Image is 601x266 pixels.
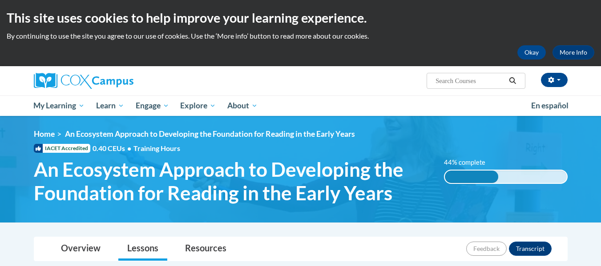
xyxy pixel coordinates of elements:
span: An Ecosystem Approach to Developing the Foundation for Reading in the Early Years [34,158,431,205]
span: Explore [180,100,216,111]
a: My Learning [28,95,91,116]
p: By continuing to use the site you agree to our use of cookies. Use the ‘More info’ button to read... [7,31,594,41]
a: Resources [176,237,235,261]
button: Search [506,75,519,86]
div: Main menu [20,95,581,116]
a: About [222,95,263,116]
span: About [227,100,258,111]
a: Engage [130,95,175,116]
a: Explore [174,95,222,116]
a: Cox Campus [34,73,203,89]
button: Okay [517,45,546,60]
a: More Info [553,45,594,60]
label: 44% complete [444,158,495,167]
span: • [127,144,131,152]
a: Overview [52,237,109,261]
img: Cox Campus [34,73,133,89]
button: Transcript [509,242,552,256]
a: Home [34,129,55,139]
button: Account Settings [541,73,568,87]
a: Lessons [118,237,167,261]
span: Learn [96,100,124,111]
span: My Learning [33,100,85,111]
h2: This site uses cookies to help improve your learning experience. [7,9,594,27]
span: Engage [136,100,169,111]
button: Feedback [466,242,507,256]
a: Learn [90,95,130,116]
div: 44% complete [445,171,498,183]
span: IACET Accredited [34,144,90,153]
span: En español [531,101,569,110]
span: 0.40 CEUs [93,143,133,153]
span: An Ecosystem Approach to Developing the Foundation for Reading in the Early Years [65,129,355,139]
span: Training Hours [133,144,180,152]
a: En español [525,96,574,115]
input: Search Courses [435,75,506,86]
